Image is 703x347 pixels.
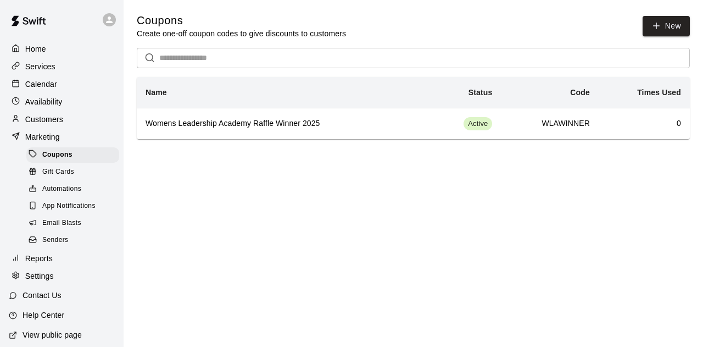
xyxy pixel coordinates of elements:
[26,198,124,215] a: App Notifications
[42,235,69,246] span: Senders
[26,199,119,214] div: App Notifications
[25,131,60,142] p: Marketing
[26,164,119,180] div: Gift Cards
[25,79,57,90] p: Calendar
[607,118,681,130] h6: 0
[25,253,53,264] p: Reports
[25,114,63,125] p: Customers
[637,88,681,97] b: Times Used
[26,181,119,197] div: Automations
[25,96,63,107] p: Availability
[25,271,54,282] p: Settings
[9,129,115,145] a: Marketing
[9,41,115,57] a: Home
[9,111,115,128] a: Customers
[9,250,115,267] a: Reports
[26,232,124,249] a: Senders
[9,58,115,75] a: Services
[42,150,72,161] span: Coupons
[468,88,493,97] b: Status
[464,119,492,129] span: Active
[137,13,346,28] h5: Coupons
[570,88,590,97] b: Code
[146,88,167,97] b: Name
[9,76,115,92] a: Calendar
[42,201,96,212] span: App Notifications
[25,43,46,54] p: Home
[23,290,62,301] p: Contact Us
[25,61,55,72] p: Services
[42,167,74,178] span: Gift Cards
[146,118,413,130] h6: Womens Leadership Academy Raffle Winner 2025
[9,268,115,284] a: Settings
[26,216,119,231] div: Email Blasts
[9,93,115,110] a: Availability
[643,16,690,36] button: New
[42,218,81,229] span: Email Blasts
[26,233,119,248] div: Senders
[137,28,346,39] p: Create one-off coupon codes to give discounts to customers
[26,163,124,180] a: Gift Cards
[23,310,64,321] p: Help Center
[26,147,119,163] div: Coupons
[26,215,124,232] a: Email Blasts
[42,184,81,195] span: Automations
[26,181,124,198] a: Automations
[510,118,589,130] h6: WLAWINNER
[26,146,124,163] a: Coupons
[137,77,690,139] table: simple table
[23,329,82,340] p: View public page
